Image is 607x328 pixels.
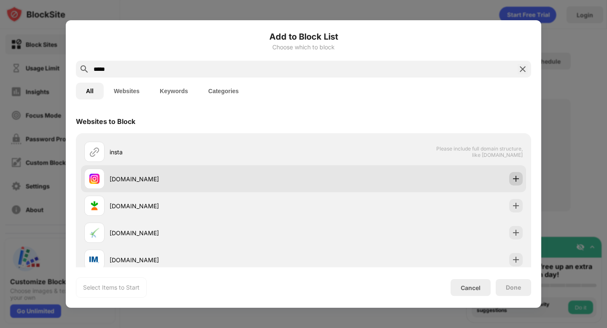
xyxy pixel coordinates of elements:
div: [DOMAIN_NAME] [110,229,303,237]
img: search.svg [79,64,89,74]
button: Keywords [150,83,198,99]
div: [DOMAIN_NAME] [110,175,303,183]
div: Cancel [461,284,481,291]
span: Please include full domain structure, like [DOMAIN_NAME] [436,145,523,158]
div: Select Items to Start [83,283,140,292]
img: favicons [89,255,99,265]
div: Choose which to block [76,44,531,51]
button: Websites [104,83,150,99]
button: All [76,83,104,99]
img: url.svg [89,147,99,157]
img: search-close [518,64,528,74]
div: [DOMAIN_NAME] [110,202,303,210]
img: favicons [89,201,99,211]
div: insta [110,148,303,156]
h6: Add to Block List [76,30,531,43]
img: favicons [89,174,99,184]
img: favicons [89,228,99,238]
div: Websites to Block [76,117,135,126]
div: Done [506,284,521,291]
div: [DOMAIN_NAME] [110,255,303,264]
button: Categories [198,83,249,99]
